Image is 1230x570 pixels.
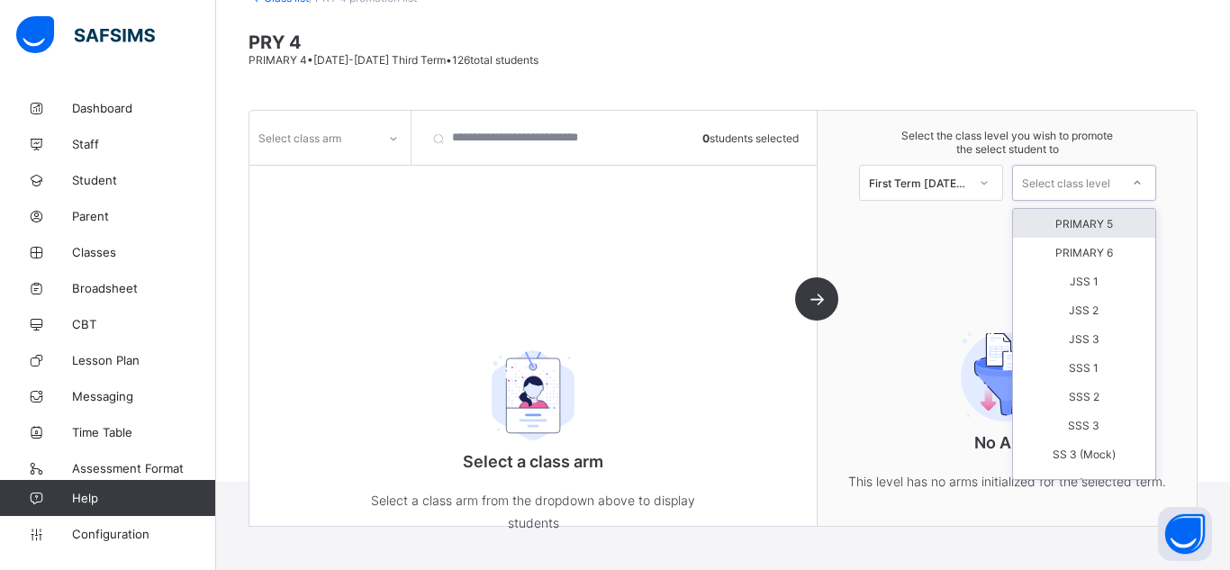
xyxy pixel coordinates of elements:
[836,129,1179,156] span: Select the class level you wish to promote the select student to
[353,301,713,570] div: Select a class arm
[72,317,216,331] span: CBT
[1013,382,1155,411] div: SSS 2
[828,433,1188,452] p: No Arms
[702,131,710,145] b: 0
[702,131,799,145] span: students selected
[1013,295,1155,324] div: JSS 2
[72,101,216,115] span: Dashboard
[249,32,1198,53] span: PRY 4
[72,137,216,151] span: Staff
[353,452,713,471] p: Select a class arm
[1158,507,1212,561] button: Open asap
[72,425,216,439] span: Time Table
[1013,468,1155,497] div: JSS 1(Annex)
[72,281,216,295] span: Broadsheet
[72,173,216,187] span: Student
[828,470,1188,493] p: This level has no arms initialized for the selected term.
[1013,411,1155,439] div: SSS 3
[1022,165,1110,201] div: Select class level
[72,389,216,403] span: Messaging
[1013,238,1155,267] div: PRIMARY 6
[72,461,216,475] span: Assessment Format
[828,282,1188,529] div: No Arms
[16,16,155,54] img: safsims
[72,209,216,223] span: Parent
[1013,209,1155,238] div: PRIMARY 5
[940,331,1075,421] img: filter.9c15f445b04ce8b7d5281b41737f44c2.svg
[1013,353,1155,382] div: SSS 1
[72,353,216,367] span: Lesson Plan
[72,245,216,259] span: Classes
[72,527,215,541] span: Configuration
[1013,267,1155,295] div: JSS 1
[1013,324,1155,353] div: JSS 3
[1013,439,1155,468] div: SS 3 (Mock)
[466,350,601,440] img: student.207b5acb3037b72b59086e8b1a17b1d0.svg
[72,491,215,505] span: Help
[353,489,713,534] p: Select a class arm from the dropdown above to display students
[869,176,968,190] div: First Term [DATE]-[DATE]
[249,53,538,67] span: PRIMARY 4 • [DATE]-[DATE] Third Term • 126 total students
[258,121,341,155] div: Select class arm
